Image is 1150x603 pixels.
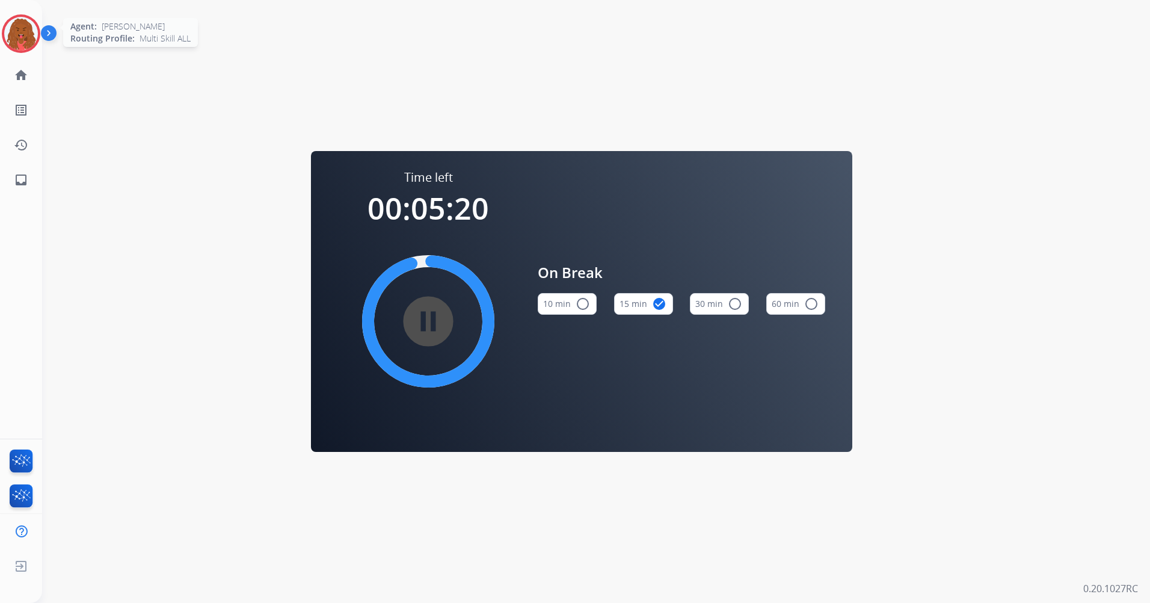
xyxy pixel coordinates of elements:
button: 30 min [690,293,749,315]
button: 10 min [538,293,597,315]
mat-icon: list_alt [14,103,28,117]
span: Routing Profile: [70,32,135,45]
mat-icon: history [14,138,28,152]
button: 60 min [766,293,825,315]
mat-icon: radio_button_unchecked [728,297,742,311]
span: Multi Skill ALL [140,32,191,45]
mat-icon: home [14,68,28,82]
mat-icon: radio_button_unchecked [804,297,819,311]
span: Agent: [70,20,97,32]
mat-icon: check_circle [652,297,666,311]
span: Time left [404,169,453,186]
img: avatar [4,17,38,51]
p: 0.20.1027RC [1083,581,1138,596]
span: 00:05:20 [367,188,489,229]
span: On Break [538,262,825,283]
mat-icon: inbox [14,173,28,187]
mat-icon: radio_button_unchecked [576,297,590,311]
mat-icon: pause_circle_filled [421,314,435,329]
button: 15 min [614,293,673,315]
span: [PERSON_NAME] [102,20,165,32]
